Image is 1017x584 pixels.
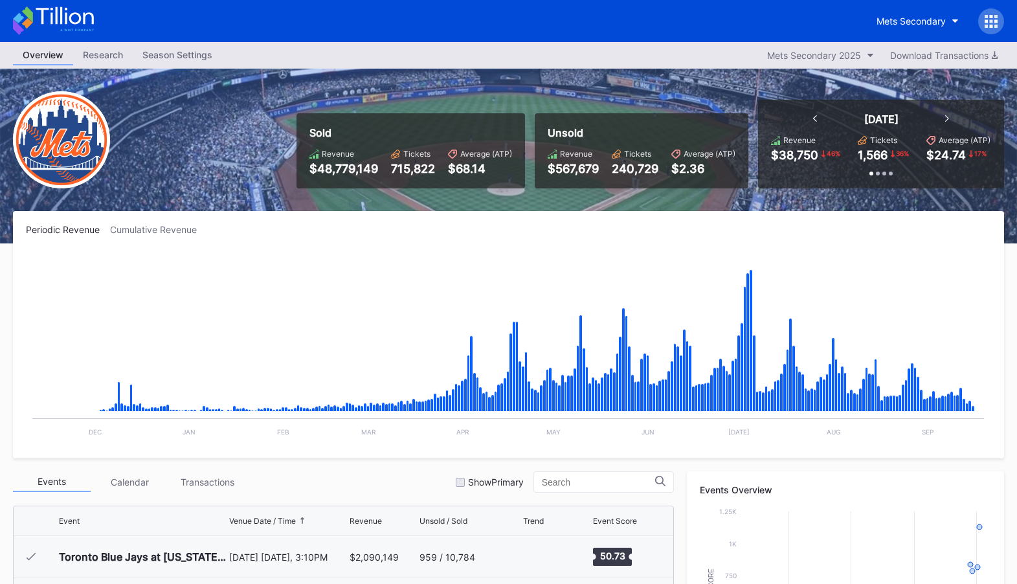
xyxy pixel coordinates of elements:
div: $24.74 [926,148,966,162]
div: 715,822 [391,162,435,175]
svg: Chart title [26,251,990,445]
div: Toronto Blue Jays at [US_STATE] Mets (Mets Opening Day) [59,550,226,563]
div: Unsold / Sold [419,516,467,526]
div: Calendar [91,472,168,492]
div: [DATE] [DATE], 3:10PM [229,552,346,563]
img: New-York-Mets-Transparent.png [13,91,110,188]
div: Download Transactions [890,50,998,61]
div: $567,679 [548,162,599,175]
a: Overview [13,45,73,65]
div: 240,729 [612,162,658,175]
button: Download Transactions [884,47,1004,64]
a: Season Settings [133,45,222,65]
text: Jun [642,428,654,436]
text: Dec [89,428,102,436]
div: $2,090,149 [350,552,399,563]
div: Mets Secondary [877,16,946,27]
div: 36 % [895,148,910,159]
div: 17 % [973,148,988,159]
text: 50.73 [600,550,625,561]
div: Mets Secondary 2025 [767,50,861,61]
text: [DATE] [728,428,750,436]
div: 1,566 [858,148,888,162]
text: Aug [827,428,840,436]
div: Periodic Revenue [26,224,110,235]
text: Mar [361,428,376,436]
text: Sep [922,428,933,436]
div: Tickets [403,149,430,159]
div: Unsold [548,126,735,139]
input: Search [542,477,655,488]
text: Feb [277,428,289,436]
a: Research [73,45,133,65]
svg: Chart title [523,541,561,573]
text: 750 [725,572,737,579]
div: Average (ATP) [460,149,512,159]
div: Event [59,516,80,526]
div: Tickets [870,135,897,145]
div: Revenue [783,135,816,145]
div: Average (ATP) [939,135,990,145]
button: Mets Secondary [867,9,968,33]
div: Research [73,45,133,64]
div: Sold [309,126,512,139]
div: $2.36 [671,162,735,175]
div: Event Score [593,516,637,526]
div: Show Primary [468,477,524,488]
button: Mets Secondary 2025 [761,47,880,64]
div: $68.14 [448,162,512,175]
div: 46 % [825,148,842,159]
div: Tickets [624,149,651,159]
text: Apr [456,428,469,436]
div: $48,779,149 [309,162,378,175]
div: Average (ATP) [684,149,735,159]
text: 1k [729,540,737,548]
div: Cumulative Revenue [110,224,207,235]
div: 959 / 10,784 [419,552,475,563]
div: Season Settings [133,45,222,64]
div: Venue Date / Time [229,516,296,526]
text: 1.25k [719,508,737,515]
div: Events [13,472,91,492]
div: Revenue [560,149,592,159]
div: [DATE] [864,113,899,126]
div: $38,750 [771,148,818,162]
div: Events Overview [700,484,991,495]
div: Revenue [350,516,382,526]
div: Trend [523,516,544,526]
div: Transactions [168,472,246,492]
text: Jan [183,428,196,436]
text: May [546,428,561,436]
div: Revenue [322,149,354,159]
